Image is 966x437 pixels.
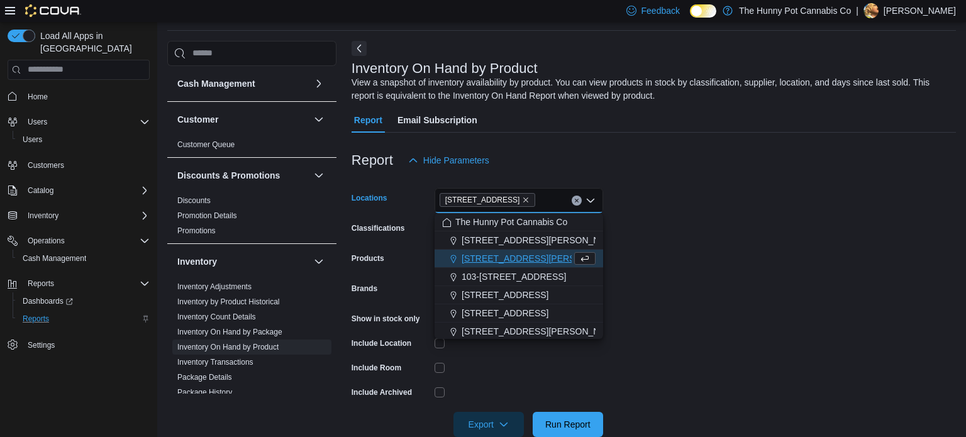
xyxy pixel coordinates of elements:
[18,311,54,326] a: Reports
[423,154,489,167] span: Hide Parameters
[533,412,603,437] button: Run Report
[13,292,155,310] a: Dashboards
[3,156,155,174] button: Customers
[462,252,621,265] span: [STREET_ADDRESS][PERSON_NAME]
[13,131,155,148] button: Users
[13,310,155,328] button: Reports
[739,3,851,18] p: The Hunny Pot Cannabis Co
[177,327,282,337] span: Inventory On Hand by Package
[462,307,548,319] span: [STREET_ADDRESS]
[23,276,150,291] span: Reports
[435,268,603,286] button: 103-[STREET_ADDRESS]
[461,412,516,437] span: Export
[884,3,956,18] p: [PERSON_NAME]
[28,117,47,127] span: Users
[28,92,48,102] span: Home
[177,373,232,382] a: Package Details
[435,286,603,304] button: [STREET_ADDRESS]
[177,226,216,235] a: Promotions
[3,207,155,224] button: Inventory
[311,254,326,269] button: Inventory
[352,153,393,168] h3: Report
[23,114,52,130] button: Users
[28,211,58,221] span: Inventory
[23,296,73,306] span: Dashboards
[352,387,412,397] label: Include Archived
[522,196,530,204] button: Remove 206 Bank Street from selection in this group
[177,113,309,126] button: Customer
[23,314,49,324] span: Reports
[352,338,411,348] label: Include Location
[462,289,548,301] span: [STREET_ADDRESS]
[352,284,377,294] label: Brands
[23,208,150,223] span: Inventory
[863,3,879,18] div: Ryan Noble
[177,282,252,291] a: Inventory Adjustments
[23,158,69,173] a: Customers
[177,357,253,367] span: Inventory Transactions
[462,234,621,246] span: [STREET_ADDRESS][PERSON_NAME]
[177,282,252,292] span: Inventory Adjustments
[177,328,282,336] a: Inventory On Hand by Package
[397,108,477,133] span: Email Subscription
[3,275,155,292] button: Reports
[177,358,253,367] a: Inventory Transactions
[177,77,255,90] h3: Cash Management
[13,250,155,267] button: Cash Management
[352,41,367,56] button: Next
[352,253,384,263] label: Products
[28,160,64,170] span: Customers
[8,82,150,387] nav: Complex example
[28,340,55,350] span: Settings
[23,183,58,198] button: Catalog
[3,232,155,250] button: Operations
[3,113,155,131] button: Users
[18,251,91,266] a: Cash Management
[545,418,591,431] span: Run Report
[435,231,603,250] button: [STREET_ADDRESS][PERSON_NAME]
[177,387,232,397] span: Package History
[177,297,280,307] span: Inventory by Product Historical
[177,388,232,397] a: Package History
[435,250,603,268] button: [STREET_ADDRESS][PERSON_NAME]
[23,276,59,291] button: Reports
[18,294,150,309] span: Dashboards
[167,137,336,157] div: Customer
[35,30,150,55] span: Load All Apps in [GEOGRAPHIC_DATA]
[23,233,150,248] span: Operations
[23,89,53,104] a: Home
[177,211,237,220] a: Promotion Details
[28,236,65,246] span: Operations
[177,140,235,150] span: Customer Queue
[453,412,524,437] button: Export
[23,135,42,145] span: Users
[23,114,150,130] span: Users
[23,338,60,353] a: Settings
[177,196,211,206] span: Discounts
[23,336,150,352] span: Settings
[177,255,309,268] button: Inventory
[23,89,150,104] span: Home
[462,270,567,283] span: 103-[STREET_ADDRESS]
[354,108,382,133] span: Report
[403,148,494,173] button: Hide Parameters
[352,61,538,76] h3: Inventory On Hand by Product
[28,185,53,196] span: Catalog
[641,4,680,17] span: Feedback
[167,193,336,243] div: Discounts & Promotions
[572,196,582,206] button: Clear input
[18,294,78,309] a: Dashboards
[23,253,86,263] span: Cash Management
[177,313,256,321] a: Inventory Count Details
[455,216,567,228] span: The Hunny Pot Cannabis Co
[177,255,217,268] h3: Inventory
[856,3,858,18] p: |
[177,113,218,126] h3: Customer
[23,208,64,223] button: Inventory
[462,325,621,338] span: [STREET_ADDRESS][PERSON_NAME]
[435,304,603,323] button: [STREET_ADDRESS]
[177,169,309,182] button: Discounts & Promotions
[23,183,150,198] span: Catalog
[445,194,520,206] span: [STREET_ADDRESS]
